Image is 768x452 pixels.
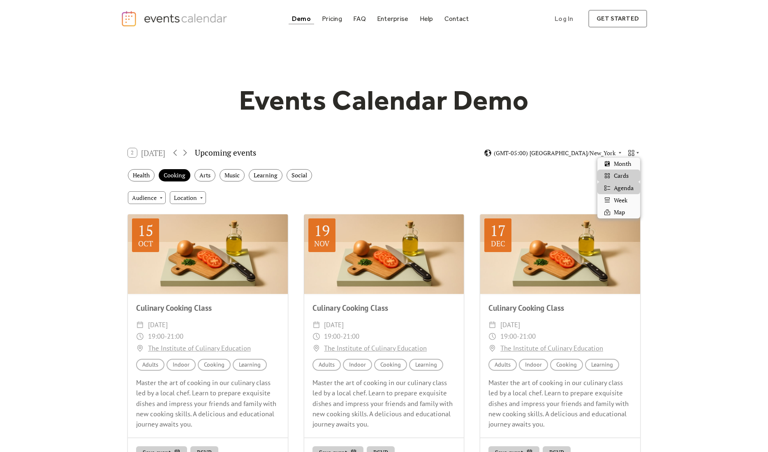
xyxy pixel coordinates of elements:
[614,159,631,168] span: Month
[588,10,647,28] a: get started
[322,16,342,21] div: Pricing
[353,16,366,21] div: FAQ
[420,16,433,21] div: Help
[374,13,412,24] a: Enterprise
[350,13,369,24] a: FAQ
[289,13,314,24] a: Demo
[226,83,542,117] h1: Events Calendar Demo
[319,13,345,24] a: Pricing
[444,16,469,21] div: Contact
[614,196,627,205] span: Week
[292,16,311,21] div: Demo
[441,13,472,24] a: Contact
[614,171,629,180] span: Cards
[121,10,229,27] a: home
[377,16,408,21] div: Enterprise
[614,184,634,193] span: Agenda
[416,13,437,24] a: Help
[546,10,581,28] a: Log In
[614,208,625,217] span: Map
